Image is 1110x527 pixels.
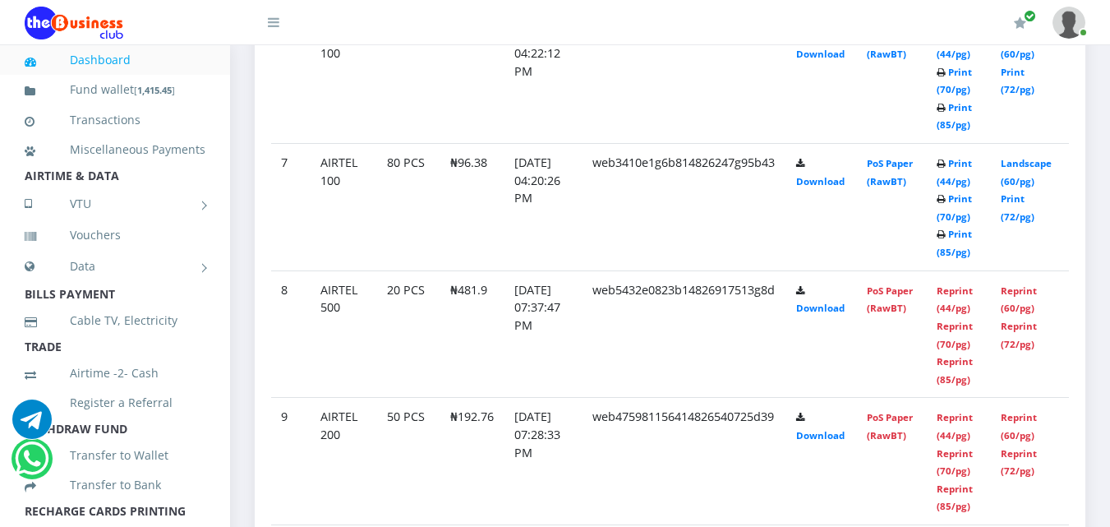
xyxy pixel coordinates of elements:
td: 7 [271,144,311,271]
td: [DATE] 07:37:47 PM [504,270,583,398]
a: Download [796,48,845,60]
a: Transactions [25,101,205,139]
a: Download [796,302,845,314]
a: Reprint (44/pg) [937,284,973,315]
a: Transfer to Wallet [25,437,205,474]
td: AIRTEL 500 [311,270,377,398]
td: 9 [271,398,311,525]
a: Fund wallet[1,415.45] [25,71,205,109]
td: web5432e0823b14826917513g8d [583,270,786,398]
td: 80 PCS [377,16,440,144]
a: Reprint (72/pg) [1001,447,1037,478]
a: Reprint (70/pg) [937,320,973,350]
td: ₦192.76 [440,398,504,525]
small: [ ] [134,84,175,96]
td: [DATE] 04:22:12 PM [504,16,583,144]
td: 80 PCS [377,144,440,271]
a: PoS Paper (RawBT) [867,157,913,187]
a: Download [796,175,845,187]
a: Cable TV, Electricity [25,302,205,340]
a: Miscellaneous Payments [25,131,205,169]
span: Renew/Upgrade Subscription [1024,10,1036,22]
a: Print (85/pg) [937,228,972,258]
td: web475981156414826540725d39 [583,398,786,525]
a: Reprint (70/pg) [937,447,973,478]
a: PoS Paper (RawBT) [867,284,913,315]
a: Print (44/pg) [937,157,972,187]
a: Reprint (85/pg) [937,355,973,386]
a: Print (85/pg) [937,101,972,132]
a: Dashboard [25,41,205,79]
td: 20 PCS [377,270,440,398]
td: MTN 100 [311,16,377,144]
a: Transfer to Bank [25,466,205,504]
a: Reprint (85/pg) [937,483,973,513]
a: Register a Referral [25,384,205,422]
td: [DATE] 07:28:33 PM [504,398,583,525]
td: web3410e1g6b814826247g95b43 [583,144,786,271]
a: Reprint (60/pg) [1001,284,1037,315]
td: ₦96.99 [440,16,504,144]
a: VTU [25,183,205,224]
td: ₦96.38 [440,144,504,271]
a: Print (70/pg) [937,66,972,96]
a: Vouchers [25,216,205,254]
td: AIRTEL 100 [311,144,377,271]
img: Logo [25,7,123,39]
b: 1,415.45 [137,84,172,96]
td: web00e122835a1482652bg23ab5 [583,16,786,144]
a: PoS Paper (RawBT) [867,411,913,441]
a: Reprint (60/pg) [1001,411,1037,441]
a: Reprint (44/pg) [937,411,973,441]
a: Chat for support [15,451,48,478]
a: Landscape (60/pg) [1001,157,1052,187]
a: Print (70/pg) [937,192,972,223]
i: Renew/Upgrade Subscription [1014,16,1026,30]
img: User [1052,7,1085,39]
td: 8 [271,270,311,398]
a: Data [25,246,205,287]
a: Download [796,429,845,441]
a: Print (72/pg) [1001,66,1034,96]
td: 50 PCS [377,398,440,525]
a: Airtime -2- Cash [25,354,205,392]
td: AIRTEL 200 [311,398,377,525]
td: [DATE] 04:20:26 PM [504,144,583,271]
a: Chat for support [12,412,52,439]
td: ₦481.9 [440,270,504,398]
a: Reprint (72/pg) [1001,320,1037,350]
a: Print (72/pg) [1001,192,1034,223]
td: 6 [271,16,311,144]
